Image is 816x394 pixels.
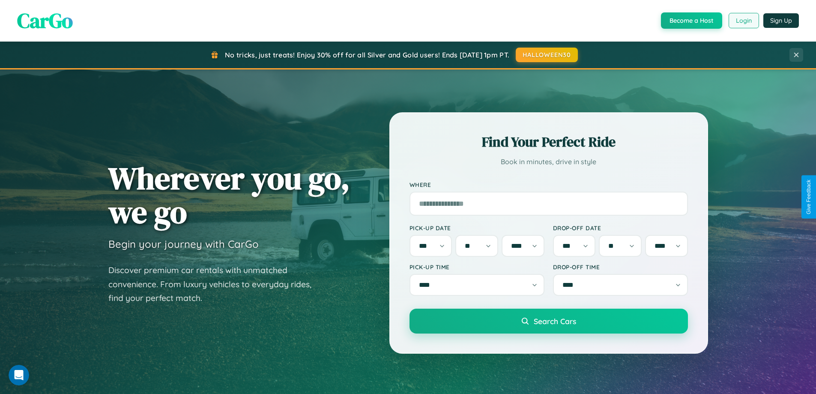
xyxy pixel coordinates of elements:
[516,48,578,62] button: HALLOWEEN30
[409,181,688,188] label: Where
[108,263,323,305] p: Discover premium car rentals with unmatched convenience. From luxury vehicles to everyday rides, ...
[409,224,544,232] label: Pick-up Date
[225,51,509,59] span: No tricks, just treats! Enjoy 30% off for all Silver and Gold users! Ends [DATE] 1pm PT.
[534,316,576,326] span: Search Cars
[108,238,259,250] h3: Begin your journey with CarGo
[108,161,350,229] h1: Wherever you go, we go
[553,224,688,232] label: Drop-off Date
[729,13,759,28] button: Login
[553,263,688,271] label: Drop-off Time
[409,309,688,334] button: Search Cars
[763,13,799,28] button: Sign Up
[409,263,544,271] label: Pick-up Time
[17,6,73,35] span: CarGo
[409,156,688,168] p: Book in minutes, drive in style
[806,180,812,214] div: Give Feedback
[409,132,688,151] h2: Find Your Perfect Ride
[9,365,29,385] iframe: Intercom live chat
[661,12,722,29] button: Become a Host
